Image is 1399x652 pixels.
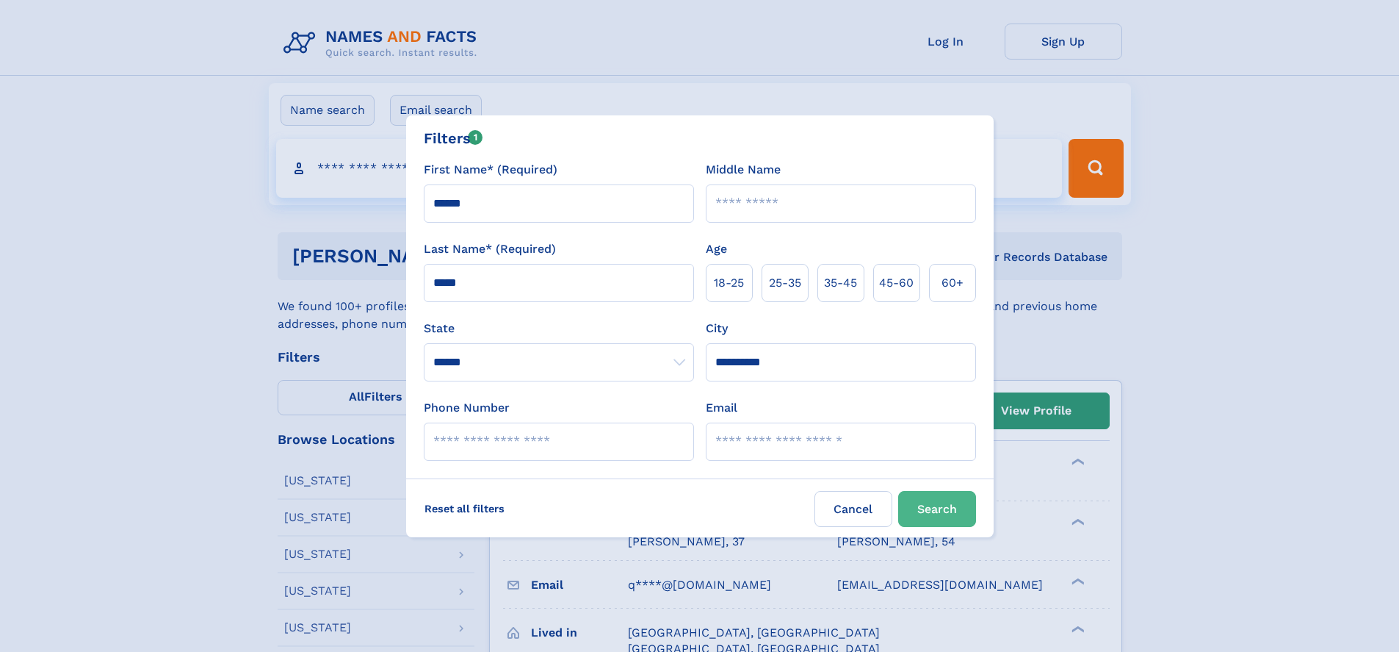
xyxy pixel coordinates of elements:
div: Filters [424,127,483,149]
label: First Name* (Required) [424,161,557,179]
span: 35‑45 [824,274,857,292]
button: Search [898,491,976,527]
label: City [706,320,728,337]
span: 60+ [941,274,964,292]
span: 45‑60 [879,274,914,292]
span: 25‑35 [769,274,801,292]
label: Reset all filters [415,491,514,526]
label: Cancel [814,491,892,527]
label: State [424,320,694,337]
label: Phone Number [424,399,510,417]
label: Middle Name [706,161,781,179]
span: 18‑25 [714,274,744,292]
label: Age [706,240,727,258]
label: Last Name* (Required) [424,240,556,258]
label: Email [706,399,737,417]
